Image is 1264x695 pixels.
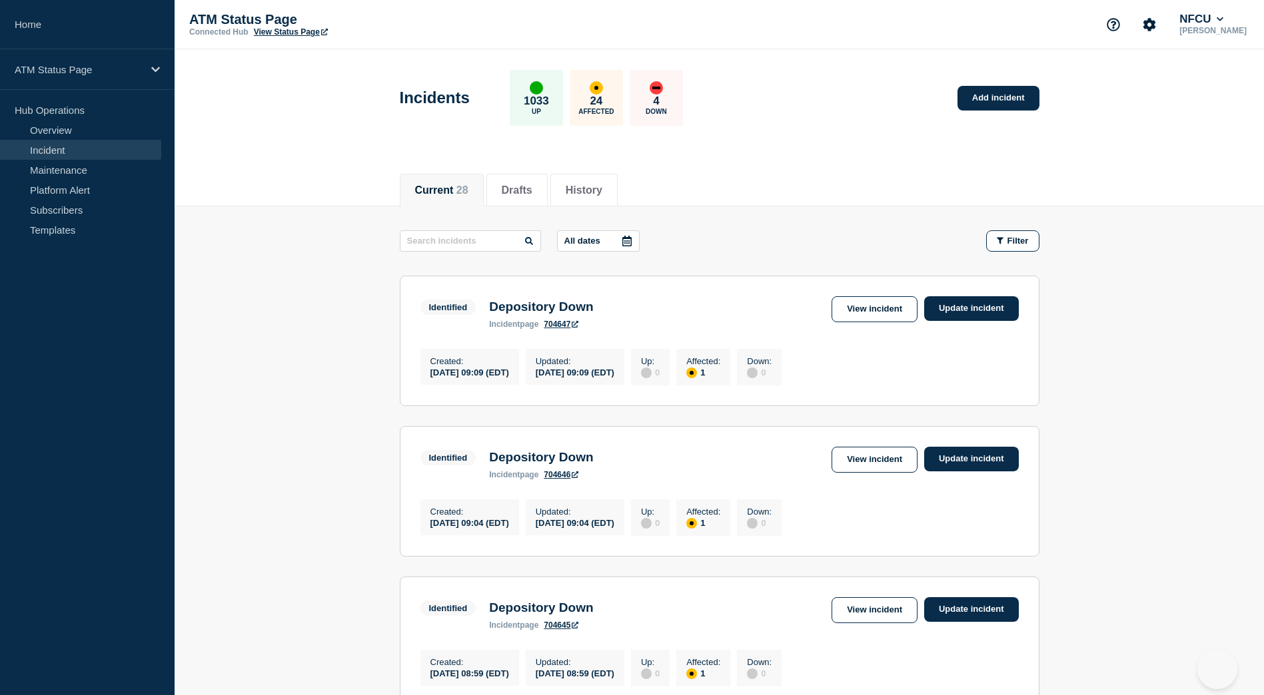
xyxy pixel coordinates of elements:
[189,12,456,27] p: ATM Status Page
[924,447,1019,471] a: Update incident
[557,230,640,252] button: All dates
[420,600,476,616] span: Identified
[924,296,1019,321] a: Update incident
[489,320,520,329] span: incident
[686,667,720,679] div: 1
[1177,26,1249,35] p: [PERSON_NAME]
[430,366,509,377] div: [DATE] 09:09 (EDT)
[489,450,593,465] h3: Depository Down
[646,108,667,115] p: Down
[1197,649,1237,689] iframe: Help Scout Beacon - Open
[430,507,509,517] p: Created :
[430,517,509,528] div: [DATE] 09:04 (EDT)
[641,367,652,378] div: disabled
[578,108,614,115] p: Affected
[530,81,543,95] div: up
[650,81,663,95] div: down
[641,668,652,679] div: disabled
[1177,13,1226,26] button: NFCU
[400,230,541,252] input: Search incidents
[747,507,772,517] p: Down :
[536,657,614,667] p: Updated :
[189,27,249,37] p: Connected Hub
[747,367,758,378] div: disabled
[590,81,603,95] div: affected
[536,366,614,377] div: [DATE] 09:09 (EDT)
[489,470,538,479] p: page
[489,320,538,329] p: page
[254,27,328,37] a: View Status Page
[544,320,578,329] a: 704647
[641,518,652,529] div: disabled
[686,657,720,667] p: Affected :
[747,356,772,366] p: Down :
[489,620,520,630] span: incident
[747,517,772,529] div: 0
[686,356,720,366] p: Affected :
[524,95,549,108] p: 1033
[1099,11,1127,39] button: Support
[686,668,697,679] div: affected
[986,230,1039,252] button: Filter
[747,657,772,667] p: Down :
[415,184,468,196] button: Current 28
[832,296,918,322] a: View incident
[747,667,772,679] div: 0
[566,184,602,196] button: History
[641,366,660,378] div: 0
[747,366,772,378] div: 0
[536,667,614,678] div: [DATE] 08:59 (EDT)
[502,184,532,196] button: Drafts
[832,447,918,473] a: View incident
[564,236,600,246] p: All dates
[641,657,660,667] p: Up :
[924,597,1019,622] a: Update incident
[489,470,520,479] span: incident
[544,620,578,630] a: 704645
[489,600,593,615] h3: Depository Down
[747,668,758,679] div: disabled
[590,95,602,108] p: 24
[1135,11,1163,39] button: Account settings
[686,517,720,529] div: 1
[641,507,660,517] p: Up :
[1007,236,1029,246] span: Filter
[536,507,614,517] p: Updated :
[653,95,659,108] p: 4
[686,507,720,517] p: Affected :
[430,356,509,366] p: Created :
[957,86,1039,111] a: Add incident
[536,356,614,366] p: Updated :
[686,366,720,378] div: 1
[686,518,697,529] div: affected
[641,517,660,529] div: 0
[430,657,509,667] p: Created :
[641,356,660,366] p: Up :
[420,300,476,315] span: Identified
[15,64,143,75] p: ATM Status Page
[420,450,476,465] span: Identified
[536,517,614,528] div: [DATE] 09:04 (EDT)
[747,518,758,529] div: disabled
[489,300,593,314] h3: Depository Down
[430,667,509,678] div: [DATE] 08:59 (EDT)
[400,89,470,107] h1: Incidents
[532,108,541,115] p: Up
[832,597,918,623] a: View incident
[641,667,660,679] div: 0
[544,470,578,479] a: 704646
[686,367,697,378] div: affected
[456,184,468,196] span: 28
[489,620,538,630] p: page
